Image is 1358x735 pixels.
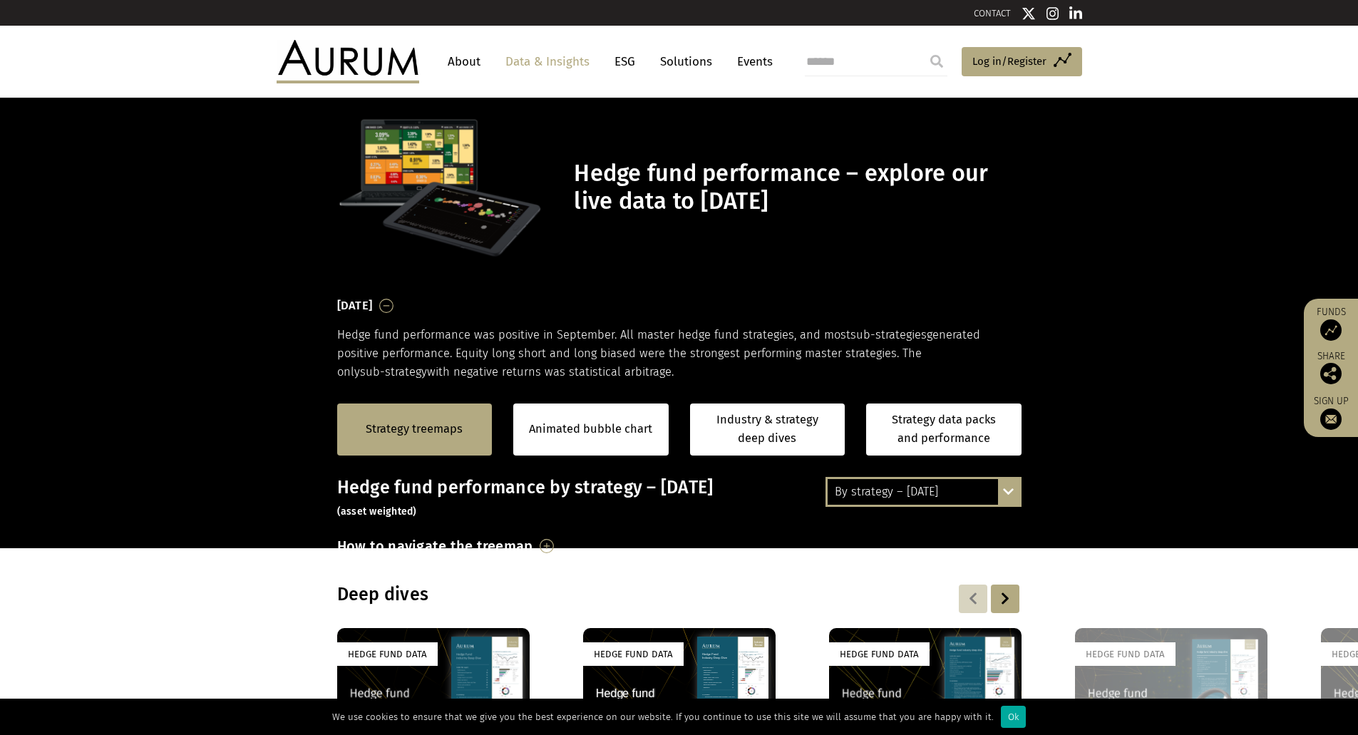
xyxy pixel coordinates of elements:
a: ESG [607,48,642,75]
span: Log in/Register [972,53,1046,70]
h3: Deep dives [337,584,838,605]
a: Log in/Register [962,47,1082,77]
h3: [DATE] [337,295,373,317]
div: Hedge Fund Data [829,642,930,666]
h1: Hedge fund performance – explore our live data to [DATE] [574,160,1017,215]
div: Hedge Fund Data [1075,642,1176,666]
div: Share [1311,351,1351,384]
h3: Hedge fund performance by strategy – [DATE] [337,477,1022,520]
a: Funds [1311,306,1351,341]
a: Strategy data packs and performance [866,404,1022,456]
img: Sign up to our newsletter [1320,408,1342,430]
a: Animated bubble chart [529,420,652,438]
a: CONTACT [974,8,1011,19]
img: Aurum [277,40,419,83]
span: sub-strategies [850,328,927,341]
img: Share this post [1320,363,1342,384]
img: Twitter icon [1022,6,1036,21]
div: Hedge Fund Data [337,642,438,666]
div: Ok [1001,706,1026,728]
a: Industry & strategy deep dives [690,404,845,456]
a: Data & Insights [498,48,597,75]
div: Hedge Fund Data [583,642,684,666]
img: Linkedin icon [1069,6,1082,21]
a: Solutions [653,48,719,75]
a: Strategy treemaps [366,420,463,438]
a: Sign up [1311,395,1351,430]
img: Instagram icon [1046,6,1059,21]
img: Access Funds [1320,319,1342,341]
span: sub-strategy [360,365,427,379]
h3: How to navigate the treemap [337,534,533,558]
input: Submit [922,47,951,76]
a: About [441,48,488,75]
small: (asset weighted) [337,505,417,518]
div: By strategy – [DATE] [828,479,1019,505]
p: Hedge fund performance was positive in September. All master hedge fund strategies, and most gene... [337,326,1022,382]
a: Events [730,48,773,75]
